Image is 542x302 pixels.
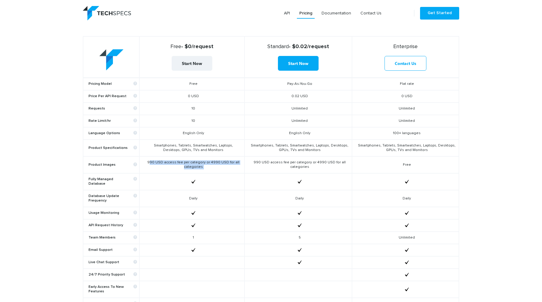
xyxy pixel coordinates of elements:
[172,56,212,71] a: Start Now
[282,8,292,19] a: API
[352,190,459,207] td: Daily
[89,131,137,136] b: Language Options
[245,103,352,115] td: Unlimited
[139,90,244,103] td: 0 USD
[352,156,459,173] td: Free
[89,163,137,167] b: Product Images
[139,232,244,244] td: 1
[352,78,459,91] td: Flat rate
[352,232,459,244] td: Unlimited
[89,260,137,265] b: Live Chat Support
[420,7,459,20] a: Get Started
[142,43,241,50] strong: - $0/request
[89,177,137,186] b: Fully Managed Database
[139,156,244,173] td: 990 USD access fee per category or 4990 USD for all categories
[89,285,137,294] b: Early Access To New Features
[89,211,137,215] b: Usage Monitoring
[385,56,426,71] a: Contact Us
[89,273,137,277] b: 24/7 Priority Support
[139,115,244,127] td: 10
[139,127,244,140] td: English Only
[139,78,244,91] td: Free
[89,94,137,99] b: Price Per API Request
[170,44,181,49] span: Free
[89,248,137,252] b: Email Support
[352,127,459,140] td: 100+ languages
[245,232,352,244] td: 5
[245,90,352,103] td: 0.02 USD
[393,44,418,49] span: Enterprise
[89,106,137,111] b: Requests
[89,236,137,240] b: Team Members
[245,140,352,156] td: Smartphones, Tablets, Smartwatches, Laptops, Desktops, GPUs, TVs and Monitors
[319,8,354,19] a: Documentation
[139,190,244,207] td: Daily
[352,90,459,103] td: 0 USD
[245,156,352,173] td: 990 USD access fee per category or 4990 USD for all categories
[89,223,137,228] b: API Request History
[139,103,244,115] td: 10
[245,78,352,91] td: Pay-As-You-Go
[267,44,289,49] span: Standard
[89,119,137,123] b: Rate Limit/hr
[245,115,352,127] td: Unlimited
[278,56,319,71] a: Start Now
[245,190,352,207] td: Daily
[245,127,352,140] td: English Only
[83,6,131,20] img: logo
[352,103,459,115] td: Unlimited
[352,115,459,127] td: Unlimited
[89,194,137,203] b: Database Update Frequency
[297,8,315,19] a: Pricing
[247,43,349,50] strong: - $0.02/request
[99,49,123,71] img: table-logo.png
[89,146,137,150] b: Product Specifications
[139,140,244,156] td: Smartphones, Tablets, Smartwatches, Laptops, Desktops, GPUs, TVs and Monitors
[358,8,384,19] a: Contact Us
[352,140,459,156] td: Smartphones, Tablets, Smartwatches, Laptops, Desktops, GPUs, TVs and Monitors
[89,82,137,86] b: Pricing Model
